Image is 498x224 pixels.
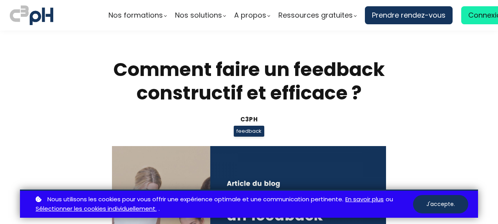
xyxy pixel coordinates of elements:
[67,58,431,105] h1: Comment faire un feedback constructif et efficace ?
[413,195,468,213] button: J'accepte.
[34,195,413,214] p: ou .
[175,9,222,21] span: Nos solutions
[234,126,264,137] span: feedback
[365,6,453,24] a: Prendre rendez-vous
[67,115,431,124] div: C3pH
[372,9,446,21] span: Prendre rendez-vous
[47,195,343,204] span: Nous utilisons les cookies pour vous offrir une expérience optimale et une communication pertinente.
[234,9,266,21] span: A propos
[345,195,384,204] a: En savoir plus
[10,4,53,27] img: logo C3PH
[278,9,353,21] span: Ressources gratuites
[108,9,163,21] span: Nos formations
[36,204,157,214] a: Sélectionner les cookies individuellement.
